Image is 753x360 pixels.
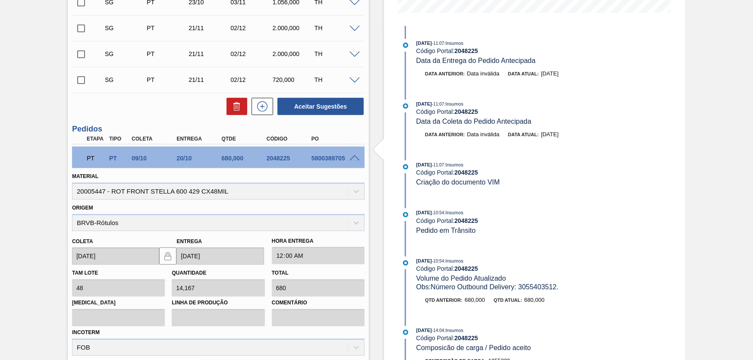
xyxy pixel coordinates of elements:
[186,76,233,83] div: 21/11/2025
[425,132,465,137] span: Data anterior:
[271,76,317,83] div: 720,000
[416,328,432,333] span: [DATE]
[272,235,365,247] label: Hora Entrega
[467,70,499,77] span: Data inválida
[172,297,265,309] label: Linha de Produção
[312,25,359,31] div: TH
[432,102,444,106] span: - 11:07
[145,76,191,83] div: Pedido de Transferência
[145,25,191,31] div: Pedido de Transferência
[265,155,315,162] div: 2048225
[85,149,107,168] div: Pedido em Trânsito
[103,25,149,31] div: Sugestão Criada
[416,57,536,64] span: Data da Entrega do Pedido Antecipada
[247,98,273,115] div: Nova sugestão
[87,155,105,162] p: PT
[85,136,107,142] div: Etapa
[403,103,408,109] img: atual
[72,247,159,265] input: dd/mm/yyyy
[107,136,130,142] div: Tipo
[72,270,98,276] label: Tam lote
[432,259,444,263] span: - 10:54
[416,217,621,224] div: Código Portal:
[444,328,463,333] span: : Insumos
[454,108,478,115] strong: 2048225
[416,47,621,54] div: Código Portal:
[416,162,432,167] span: [DATE]
[416,108,621,115] div: Código Portal:
[309,155,359,162] div: 5800389705
[444,258,463,263] span: : Insumos
[416,335,621,341] div: Código Portal:
[309,136,359,142] div: PO
[416,265,621,272] div: Código Portal:
[432,163,444,167] span: - 11:07
[186,25,233,31] div: 21/11/2025
[416,41,432,46] span: [DATE]
[432,328,444,333] span: - 14:04
[425,71,465,76] span: Data anterior:
[444,101,463,106] span: : Insumos
[159,247,176,265] button: locked
[103,76,149,83] div: Sugestão Criada
[416,210,432,215] span: [DATE]
[72,238,93,244] label: Coleta
[72,297,165,309] label: [MEDICAL_DATA]
[508,132,539,137] span: Data atual:
[403,43,408,48] img: atual
[272,297,365,309] label: Comentário
[444,41,463,46] span: : Insumos
[454,47,478,54] strong: 2048225
[228,50,274,57] div: 02/12/2025
[425,297,463,303] span: Qtd anterior:
[416,283,559,291] span: Obs: Número Outbound Delivery: 3055403512.
[432,41,444,46] span: - 11:07
[416,178,500,186] span: Criação do documento VIM
[107,155,130,162] div: Pedido de Transferência
[465,297,485,303] span: 680,000
[416,169,621,176] div: Código Portal:
[416,227,476,234] span: Pedido em Trânsito
[265,136,315,142] div: Código
[454,169,478,176] strong: 2048225
[172,270,206,276] label: Quantidade
[271,25,317,31] div: 2.000,000
[403,330,408,335] img: atual
[129,136,180,142] div: Coleta
[312,50,359,57] div: TH
[174,155,224,162] div: 20/10/2025
[416,101,432,106] span: [DATE]
[219,136,269,142] div: Qtde
[145,50,191,57] div: Pedido de Transferência
[186,50,233,57] div: 21/11/2025
[416,258,432,263] span: [DATE]
[129,155,180,162] div: 09/10/2025
[416,118,532,125] span: Data da Coleta do Pedido Antecipada
[403,212,408,217] img: atual
[524,297,545,303] span: 680,000
[416,275,506,282] span: Volume do Pedido Atualizado
[444,162,463,167] span: : Insumos
[403,164,408,169] img: atual
[541,131,559,138] span: [DATE]
[72,329,100,335] label: Incoterm
[72,125,365,134] h3: Pedidos
[467,131,499,138] span: Data inválida
[174,136,224,142] div: Entrega
[454,265,478,272] strong: 2048225
[72,173,98,179] label: Material
[163,251,173,261] img: locked
[228,25,274,31] div: 02/12/2025
[271,50,317,57] div: 2.000,000
[454,335,478,341] strong: 2048225
[416,344,531,351] span: Composicão de carga / Pedido aceito
[541,70,559,77] span: [DATE]
[219,155,269,162] div: 680,000
[454,217,478,224] strong: 2048225
[277,98,364,115] button: Aceitar Sugestões
[273,97,365,116] div: Aceitar Sugestões
[272,270,289,276] label: Total
[228,76,274,83] div: 02/12/2025
[508,71,539,76] span: Data atual:
[222,98,247,115] div: Excluir Sugestões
